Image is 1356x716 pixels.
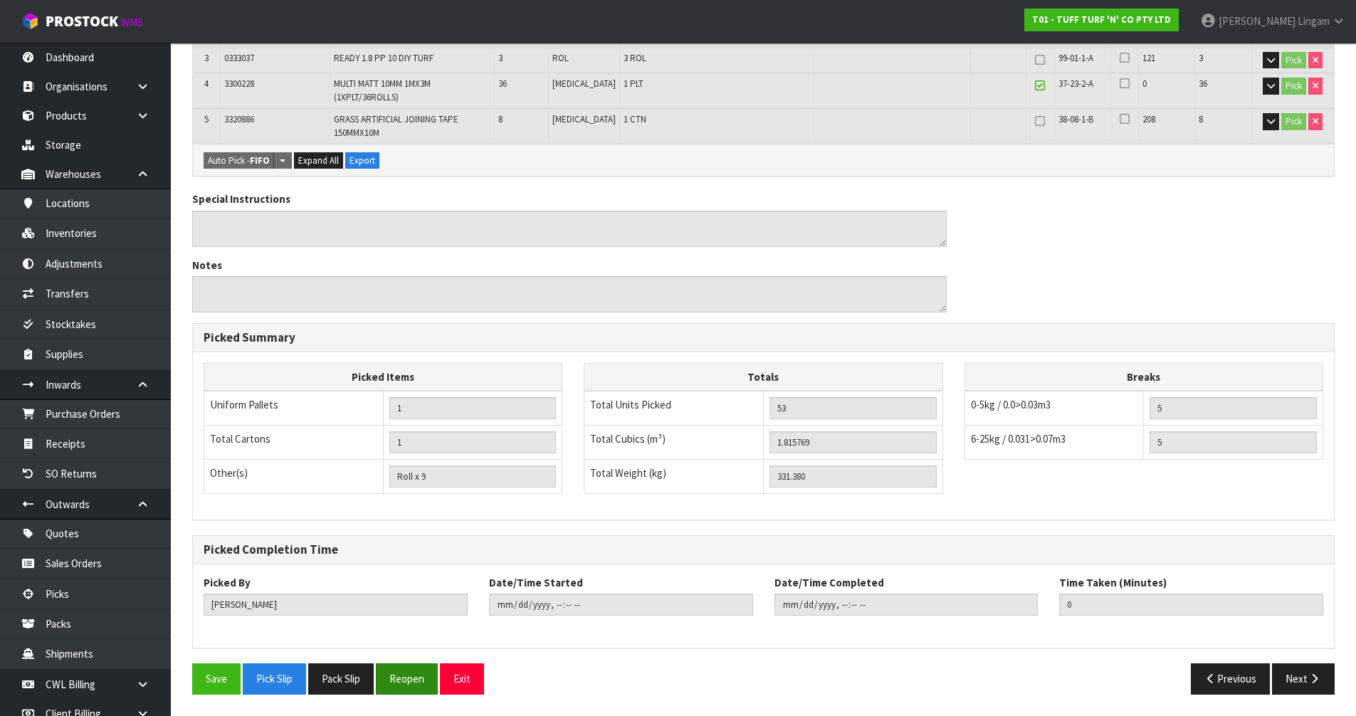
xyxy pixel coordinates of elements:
span: 3300228 [224,78,254,90]
button: Save [192,663,241,694]
span: 3 ROL [624,52,646,64]
input: Time Taken [1059,594,1323,616]
span: [PERSON_NAME] [1219,14,1295,28]
span: 36 [1199,78,1207,90]
span: [MEDICAL_DATA] [552,113,616,125]
td: Total Cubics (m³) [584,426,764,460]
span: [MEDICAL_DATA] [552,78,616,90]
button: Next [1272,663,1335,694]
span: 0333037 [224,52,254,64]
th: Breaks [965,363,1323,391]
td: Other(s) [204,460,384,494]
span: ROL [552,52,569,64]
button: Pick [1281,78,1306,95]
span: 0-5kg / 0.0>0.03m3 [971,398,1051,411]
button: Exit [440,663,484,694]
span: 8 [1199,113,1203,125]
input: OUTERS TOTAL = CTN [389,431,557,453]
h3: Picked Summary [204,331,1323,344]
span: 121 [1142,52,1155,64]
span: 3 [1199,52,1203,64]
th: Picked Items [204,363,562,391]
span: 6-25kg / 0.031>0.07m3 [971,432,1066,446]
button: Pack Slip [308,663,374,694]
strong: T01 - TUFF TURF 'N' CO PTY LTD [1032,14,1171,26]
label: Date/Time Started [489,575,583,590]
span: Expand All [298,154,339,167]
label: Time Taken (Minutes) [1059,575,1167,590]
span: 3 [204,52,209,64]
input: UNIFORM P LINES [389,397,557,419]
label: Notes [192,258,222,273]
span: READY 1.8 PP 10 DIY TURF [334,52,433,64]
button: Export [345,152,379,169]
strong: FIFO [250,154,270,167]
span: 1 CTN [624,113,646,125]
span: Lingam [1298,14,1330,28]
button: Previous [1191,663,1271,694]
td: Uniform Pallets [204,391,384,426]
span: 208 [1142,113,1155,125]
span: MULTI MATT 10MM 1MX3M (1XPLT/36ROLLS) [334,78,431,102]
button: Expand All [294,152,343,169]
h3: Picked Completion Time [204,543,1323,557]
span: 8 [498,113,503,125]
label: Special Instructions [192,191,290,206]
span: 5 [204,113,209,125]
span: 3 [498,52,503,64]
input: Picked By [204,594,468,616]
span: 3320886 [224,113,254,125]
td: Total Units Picked [584,391,764,426]
button: Pick [1281,52,1306,69]
th: Totals [584,363,942,391]
span: 38-08-1-B [1058,113,1093,125]
span: 99-01-1-A [1058,52,1093,64]
span: 36 [498,78,507,90]
td: Total Weight (kg) [584,460,764,494]
button: Reopen [376,663,438,694]
span: 4 [204,78,209,90]
button: Auto Pick -FIFO [204,152,274,169]
td: Total Cartons [204,426,384,460]
small: WMS [121,16,143,29]
span: 1 PLT [624,78,643,90]
span: 37-23-2-A [1058,78,1093,90]
label: Picked By [204,575,251,590]
label: Date/Time Completed [774,575,884,590]
img: cube-alt.png [21,12,39,30]
span: GRASS ARTIFICIAL JOINING TAPE 150MMX10M [334,113,458,138]
span: 0 [1142,78,1147,90]
button: Pick Slip [243,663,306,694]
span: ProStock [46,12,118,31]
a: T01 - TUFF TURF 'N' CO PTY LTD [1024,9,1179,31]
button: Pick [1281,113,1306,130]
